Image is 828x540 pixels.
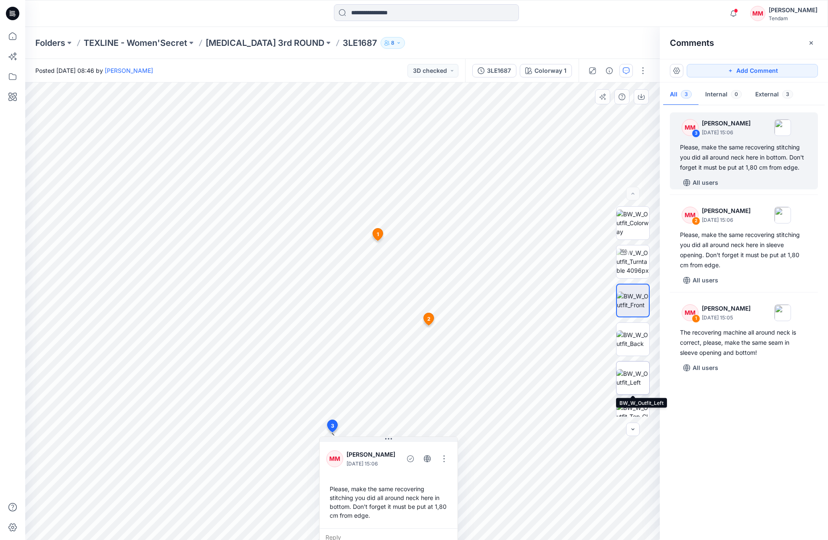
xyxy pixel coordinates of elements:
p: [PERSON_NAME] [702,303,751,314]
div: MM [326,450,343,467]
img: BW_W_Outfit_Back [616,330,649,348]
p: [DATE] 15:06 [702,128,751,137]
div: MM [682,304,698,321]
img: BW_W_Outfit_Colorway [616,210,649,236]
span: 0 [731,90,742,98]
img: BW_W_Outfit_Front [617,292,649,309]
span: 3 [331,422,334,430]
p: [PERSON_NAME] [347,450,400,460]
div: MM [750,6,765,21]
button: Colorway 1 [520,64,572,77]
p: All users [693,363,718,373]
p: [DATE] 15:06 [347,460,400,468]
span: 3 [681,90,692,98]
span: Posted [DATE] 08:46 by [35,66,153,75]
a: [PERSON_NAME] [105,67,153,74]
span: 2 [427,315,431,323]
button: Details [603,64,616,77]
h2: Comments [670,38,714,48]
div: [PERSON_NAME] [769,5,817,15]
span: 1 [377,231,379,238]
p: [DATE] 15:06 [702,216,751,224]
p: All users [693,178,718,188]
a: Folders [35,37,65,49]
div: Please, make the same recovering stitching you did all around neck here in bottom. Don't forget i... [326,481,451,523]
div: Please, make the same recovering stitching you did all around neck here in sleeve opening. Don't ... [680,230,808,270]
button: 3LE1687 [472,64,516,77]
p: 8 [391,38,394,48]
button: Add Comment [687,64,818,77]
button: All [663,84,698,106]
img: BW_W_Outfit_Top_CloseUp [616,403,649,430]
p: [PERSON_NAME] [702,118,751,128]
a: TEXLINE - Women'Secret [84,37,187,49]
div: 3LE1687 [487,66,511,75]
button: All users [680,176,722,189]
div: 3 [692,129,700,138]
div: MM [682,119,698,136]
img: BW_W_Outfit_Turntable 4096px [616,248,649,275]
p: 3LE1687 [343,37,377,49]
div: 2 [692,217,700,225]
div: 1 [692,314,700,323]
span: 3 [782,90,793,98]
div: Tendam [769,15,817,21]
button: External [749,84,800,106]
p: [DATE] 15:05 [702,314,751,322]
div: Colorway 1 [534,66,566,75]
img: BW_W_Outfit_Left [616,369,649,387]
div: Please, make the same recovering stitching you did all around neck here in bottom. Don't forget i... [680,142,808,173]
button: 8 [381,37,405,49]
button: Internal [698,84,749,106]
button: All users [680,361,722,375]
button: All users [680,274,722,287]
a: [MEDICAL_DATA] 3rd ROUND [206,37,324,49]
div: MM [682,207,698,223]
p: All users [693,275,718,285]
div: The recovering machine all around neck is correct, please, make the same seam in sleeve opening a... [680,327,808,358]
p: [PERSON_NAME] [702,206,751,216]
